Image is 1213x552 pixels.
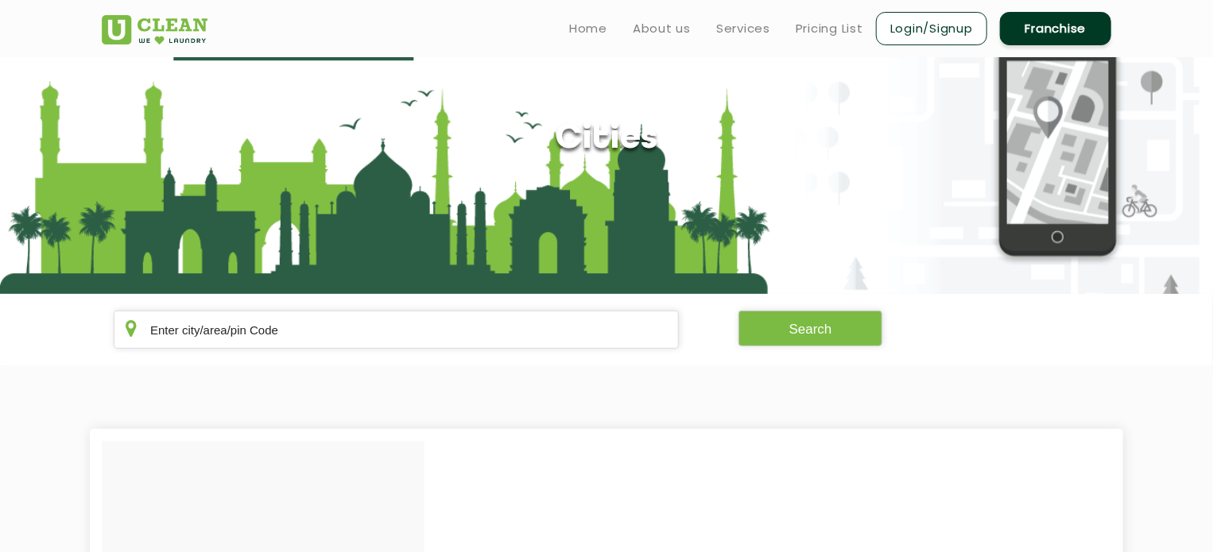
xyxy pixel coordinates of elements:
[738,311,883,346] button: Search
[556,119,658,160] h1: Cities
[1000,12,1111,45] a: Franchise
[569,19,607,38] a: Home
[114,311,679,349] input: Enter city/area/pin Code
[633,19,691,38] a: About us
[716,19,770,38] a: Services
[796,19,863,38] a: Pricing List
[102,15,207,44] img: UClean Laundry and Dry Cleaning
[876,12,987,45] a: Login/Signup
